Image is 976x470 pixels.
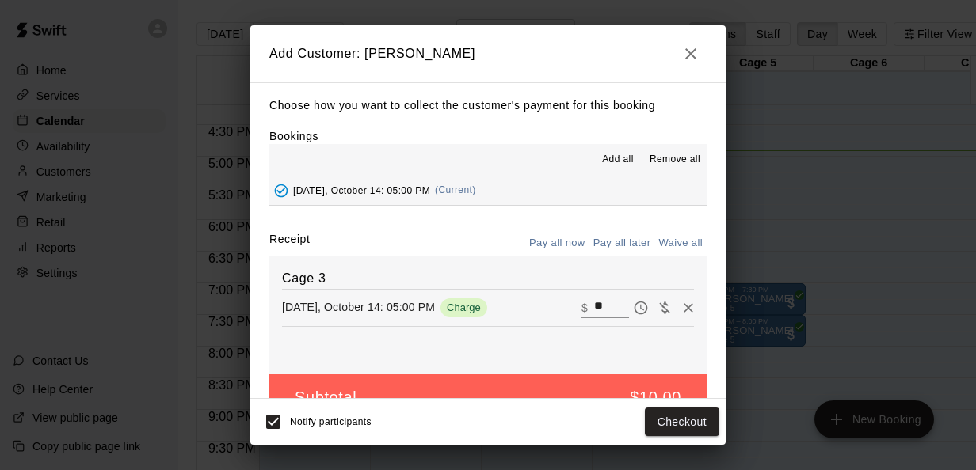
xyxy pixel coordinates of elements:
[630,387,681,408] h5: $10.00
[269,179,293,203] button: Added - Collect Payment
[293,184,430,195] span: [DATE], October 14: 05:00 PM
[589,231,655,256] button: Pay all later
[269,96,707,116] p: Choose how you want to collect the customer's payment for this booking
[269,231,310,256] label: Receipt
[629,300,653,313] span: Pay later
[269,130,318,142] label: Bookings
[290,416,372,427] span: Notify participants
[643,147,707,172] button: Remove all
[645,407,719,437] button: Checkout
[525,231,589,256] button: Pay all now
[677,296,700,320] button: Remove
[295,387,356,408] h5: Subtotal
[581,300,588,316] p: $
[440,301,487,313] span: Charge
[282,299,435,315] p: [DATE], October 14: 05:00 PM
[269,176,707,206] button: Added - Collect Payment[DATE], October 14: 05:00 PM(Current)
[250,25,726,82] h2: Add Customer: [PERSON_NAME]
[593,147,643,172] button: Add all
[654,231,707,256] button: Waive all
[602,152,634,168] span: Add all
[435,184,476,195] span: (Current)
[282,268,694,289] h6: Cage 3
[653,300,677,313] span: Waive payment
[650,152,700,168] span: Remove all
